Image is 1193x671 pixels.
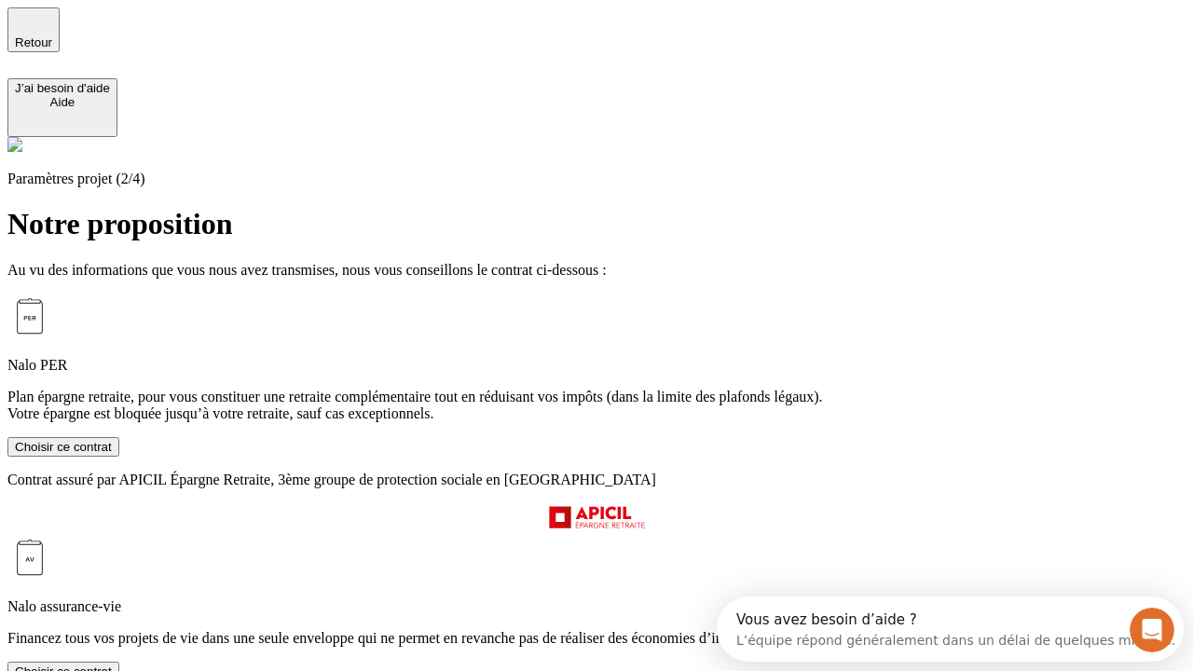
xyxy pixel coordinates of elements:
p: Paramètres projet (2/4) [7,171,1186,187]
p: Nalo assurance-vie [7,598,1186,615]
p: Nalo PER [7,357,1186,374]
span: Financez tous vos projets de vie dans une seule enveloppe qui ne permet en revanche pas de réalis... [7,630,750,646]
div: Choisir ce contrat [15,440,112,454]
iframe: Intercom live chat [1130,608,1174,652]
button: Retour [7,7,60,52]
div: Vous avez besoin d’aide ? [20,16,459,31]
button: J’ai besoin d'aideAide [7,78,117,137]
img: alexis.png [7,137,22,152]
span: Retour [15,35,52,49]
p: Au vu des informations que vous nous avez transmises, nous vous conseillons le contrat ci-dessous : [7,262,1186,279]
span: Plan épargne retraite, pour vous constituer une retraite complémentaire tout en réduisant vos imp... [7,389,823,421]
button: Choisir ce contrat [7,437,119,457]
div: J’ai besoin d'aide [15,81,110,95]
div: Ouvrir le Messenger Intercom [7,7,514,59]
iframe: Intercom live chat discovery launcher [717,596,1184,662]
h1: Notre proposition [7,207,1186,241]
p: Contrat assuré par APICIL Épargne Retraite, 3ème groupe de protection sociale en [GEOGRAPHIC_DATA] [7,472,1186,488]
div: L’équipe répond généralement dans un délai de quelques minutes. [20,31,459,50]
div: Aide [15,95,110,109]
